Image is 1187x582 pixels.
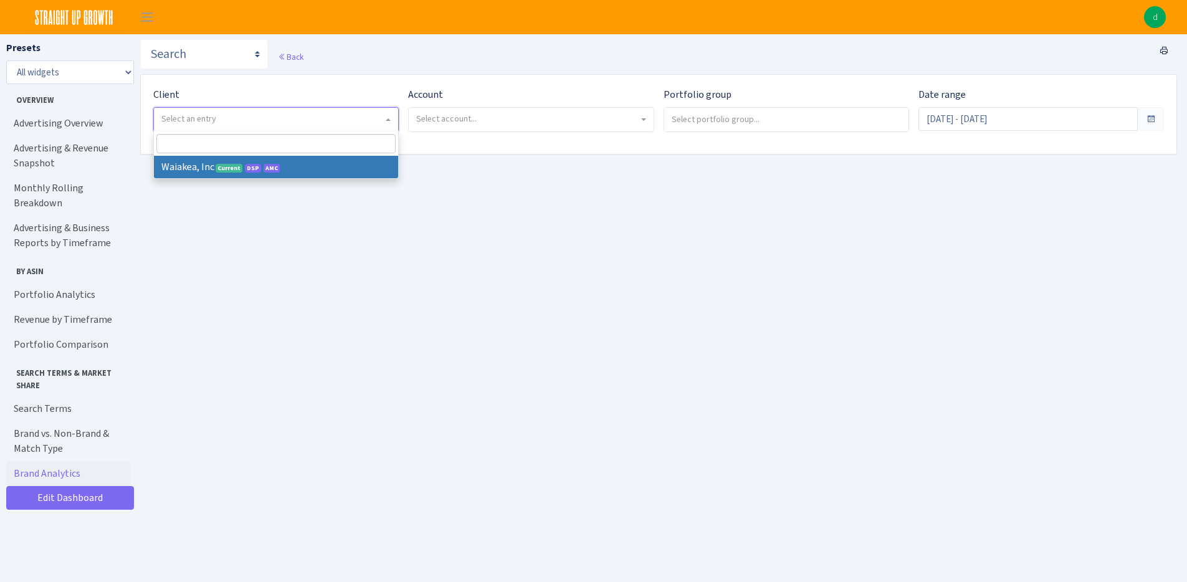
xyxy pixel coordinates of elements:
[278,51,303,62] a: Back
[7,89,130,106] span: Overview
[245,164,261,173] span: DSP
[264,164,280,173] span: Amazon Marketing Cloud
[1144,6,1166,28] img: daniel
[6,176,131,216] a: Monthly Rolling Breakdown
[131,7,163,27] button: Toggle navigation
[7,362,130,391] span: Search Terms & Market Share
[6,111,131,136] a: Advertising Overview
[664,108,908,130] input: Select portfolio group...
[6,282,131,307] a: Portfolio Analytics
[161,113,216,125] span: Select an entry
[416,113,477,125] span: Select account...
[918,87,966,102] label: Date range
[6,486,134,510] a: Edit Dashboard
[153,87,179,102] label: Client
[1144,6,1166,28] a: d
[216,164,242,173] span: Current
[408,87,443,102] label: Account
[7,260,130,277] span: By ASIN
[664,87,732,102] label: Portfolio group
[6,421,131,461] a: Brand vs. Non-Brand & Match Type
[6,396,131,421] a: Search Terms
[6,332,131,357] a: Portfolio Comparison
[154,156,398,178] li: Waiakea, Inc
[6,307,131,332] a: Revenue by Timeframe
[6,41,41,55] label: Presets
[6,136,131,176] a: Advertising & Revenue Snapshot
[6,216,131,255] a: Advertising & Business Reports by Timeframe
[6,461,131,486] a: Brand Analytics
